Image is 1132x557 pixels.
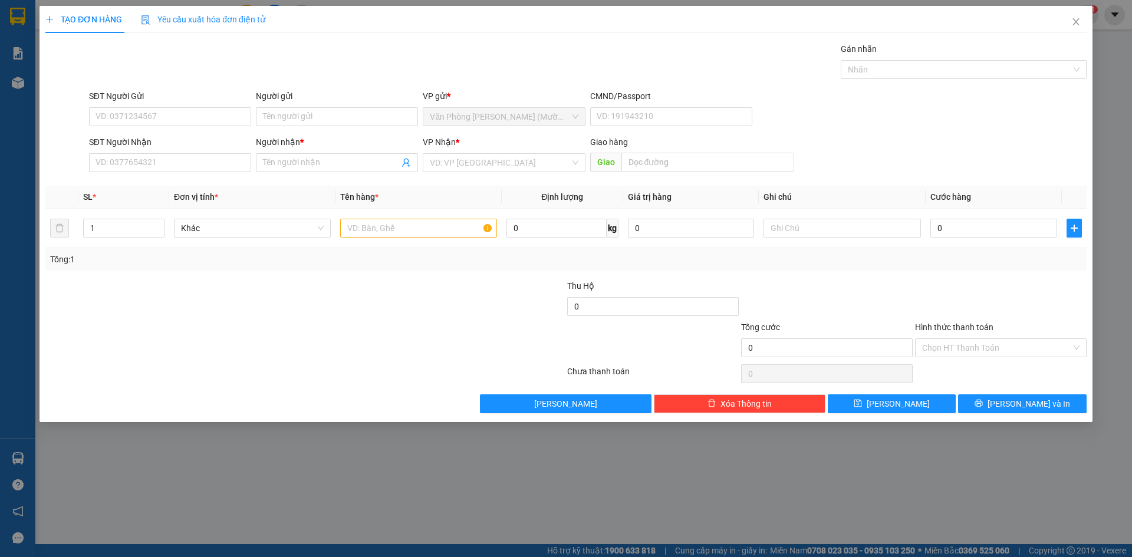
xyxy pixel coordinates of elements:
b: [DOMAIN_NAME] [99,45,162,54]
div: VP gửi [423,90,585,103]
div: Người nhận [256,136,418,149]
span: close [1071,17,1081,27]
img: logo.jpg [15,15,74,74]
span: Cước hàng [930,192,971,202]
img: icon [141,15,150,25]
input: Ghi Chú [764,219,921,238]
th: Ghi chú [759,186,926,209]
input: Dọc đường [621,153,794,172]
b: BIÊN NHẬN GỬI HÀNG [76,17,113,93]
span: user-add [402,158,412,167]
div: Tổng: 1 [50,253,437,266]
span: Tên hàng [340,192,379,202]
span: Giao [590,153,621,172]
b: [PERSON_NAME] [15,76,67,131]
img: logo.jpg [128,15,156,43]
span: Đơn vị tính [174,192,218,202]
button: [PERSON_NAME] [481,394,652,413]
button: deleteXóa Thông tin [654,394,826,413]
button: save[PERSON_NAME] [828,394,956,413]
span: delete [707,399,716,408]
span: Định lượng [542,192,584,202]
li: (c) 2017 [99,56,162,71]
button: printer[PERSON_NAME] và In [959,394,1087,413]
div: SĐT Người Gửi [89,90,251,103]
div: CMND/Passport [590,90,752,103]
span: printer [975,399,983,408]
span: Yêu cầu xuất hóa đơn điện tử [141,15,265,24]
button: Close [1059,6,1092,39]
div: SĐT Người Nhận [89,136,251,149]
button: plus [1067,219,1082,238]
span: Khác [181,219,324,237]
span: SL [83,192,93,202]
span: TẠO ĐƠN HÀNG [45,15,122,24]
div: Chưa thanh toán [566,365,740,385]
button: delete [50,219,69,238]
input: VD: Bàn, Ghế [340,219,497,238]
div: Người gửi [256,90,418,103]
label: Gán nhãn [841,44,877,54]
span: Giao hàng [590,137,628,147]
input: 0 [628,219,755,238]
span: [PERSON_NAME] [867,397,930,410]
span: Xóa Thông tin [720,397,772,410]
span: plus [1067,223,1081,233]
span: Văn Phòng Trần Phú (Mường Thanh) [430,108,578,126]
span: [PERSON_NAME] [535,397,598,410]
span: Tổng cước [741,322,780,332]
span: plus [45,15,54,24]
span: save [854,399,863,408]
span: VP Nhận [423,137,456,147]
label: Hình thức thanh toán [915,322,993,332]
span: Thu Hộ [567,281,594,291]
span: Giá trị hàng [628,192,672,202]
span: [PERSON_NAME] và In [988,397,1070,410]
span: kg [607,219,618,238]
